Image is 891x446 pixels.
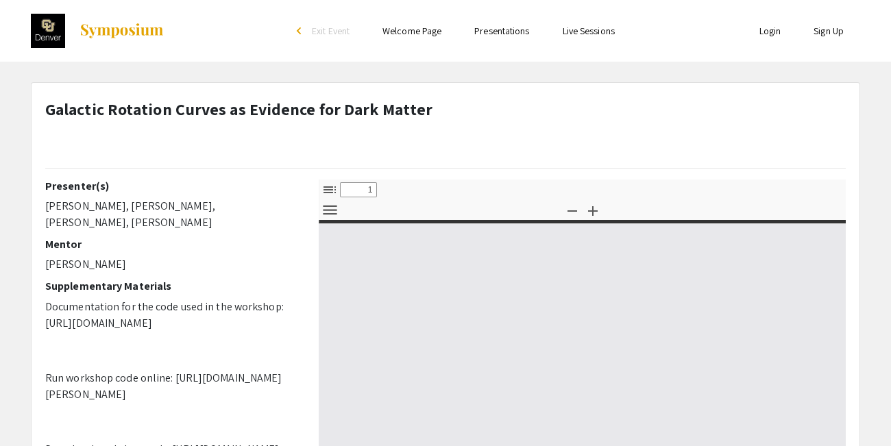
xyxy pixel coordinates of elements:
h2: Presenter(s) [45,179,298,193]
strong: Galactic Rotation Curves as Evidence for Dark Matter [45,98,432,120]
a: Live Sessions [563,25,615,37]
a: Welcome Page [382,25,441,37]
div: arrow_back_ios [297,27,305,35]
input: Page [340,182,377,197]
img: Symposium by ForagerOne [79,23,164,39]
a: The 2022 Research and Creative Activities Symposium (RaCAS) [31,14,164,48]
img: The 2022 Research and Creative Activities Symposium (RaCAS) [31,14,65,48]
p: [PERSON_NAME] [45,256,298,273]
h2: Supplementary Materials [45,280,298,293]
button: Zoom In [581,200,605,220]
a: Login [759,25,781,37]
iframe: Chat [833,384,881,436]
button: Toggle Sidebar [318,179,341,199]
p: [PERSON_NAME], [PERSON_NAME], [PERSON_NAME], [PERSON_NAME] [45,198,298,231]
p: Run workshop code online: [URL][DOMAIN_NAME][PERSON_NAME] [45,370,298,403]
button: Zoom Out [561,200,584,220]
p: Documentation for the code used in the workshop: [URL][DOMAIN_NAME] [45,299,298,332]
h2: Mentor [45,238,298,251]
a: Presentations [474,25,529,37]
span: Exit Event [312,25,350,37]
a: Sign Up [814,25,844,37]
button: Tools [318,200,341,220]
